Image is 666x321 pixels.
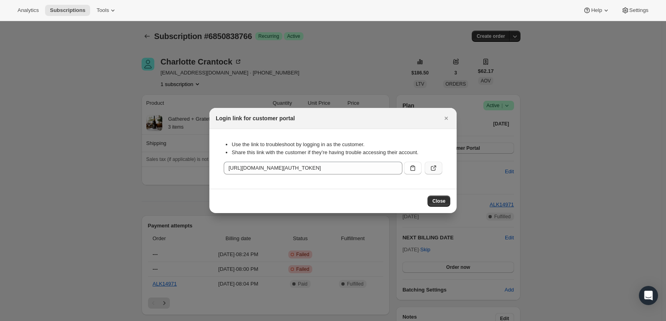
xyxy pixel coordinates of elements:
span: Settings [629,7,648,14]
button: Settings [617,5,653,16]
button: Tools [92,5,122,16]
button: Help [578,5,615,16]
button: Subscriptions [45,5,90,16]
span: Tools [97,7,109,14]
li: Use the link to troubleshoot by logging in as the customer. [232,141,442,149]
button: Close [441,113,452,124]
button: Analytics [13,5,43,16]
button: Close [428,196,450,207]
span: Close [432,198,445,204]
span: Analytics [18,7,39,14]
span: Subscriptions [50,7,85,14]
div: Open Intercom Messenger [639,286,658,305]
span: Help [591,7,602,14]
li: Share this link with the customer if they’re having trouble accessing their account. [232,149,442,157]
h2: Login link for customer portal [216,114,295,122]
